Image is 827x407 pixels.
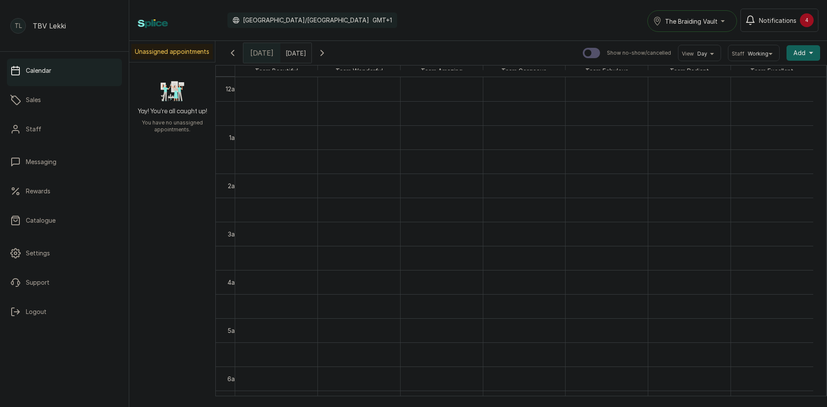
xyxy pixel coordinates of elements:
button: Add [787,45,820,61]
span: Team Wonderful [334,65,385,76]
div: 2am [226,181,241,190]
p: Catalogue [26,216,56,225]
span: Notifications [759,16,796,25]
div: 3am [226,230,241,239]
p: Logout [26,308,47,316]
button: ViewDay [682,50,717,57]
button: Notifications4 [740,9,818,32]
p: Support [26,278,50,287]
p: Show no-show/cancelled [607,50,671,56]
p: You have no unassigned appointments. [134,119,210,133]
a: Messaging [7,150,122,174]
a: Settings [7,241,122,265]
button: Logout [7,300,122,324]
span: Team Fabulous [584,65,630,76]
span: Team Gorgeous [500,65,548,76]
p: Sales [26,96,41,104]
div: 5am [226,326,241,335]
span: Team Radiant [668,65,711,76]
span: Staff [732,50,744,57]
div: 6am [226,374,241,383]
span: Team Beautiful [253,65,300,76]
div: 12am [224,84,241,93]
span: The Braiding Vault [665,17,718,26]
span: [DATE] [250,48,274,58]
p: Staff [26,125,41,134]
a: Calendar [7,59,122,83]
p: [GEOGRAPHIC_DATA]/[GEOGRAPHIC_DATA] [243,16,369,25]
a: Catalogue [7,208,122,233]
span: Team Excellent [749,65,795,76]
p: Messaging [26,158,56,166]
div: 4 [800,13,814,27]
a: Sales [7,88,122,112]
p: GMT+1 [373,16,392,25]
p: Unassigned appointments [131,44,213,59]
div: [DATE] [243,43,280,63]
a: Staff [7,117,122,141]
span: Team Amazing [419,65,464,76]
p: Calendar [26,66,51,75]
span: View [682,50,694,57]
a: Rewards [7,179,122,203]
span: Add [793,49,805,57]
div: 4am [226,278,241,287]
button: The Braiding Vault [647,10,737,32]
a: Support [7,270,122,295]
span: Day [697,50,707,57]
p: Settings [26,249,50,258]
button: StaffWorking [732,50,776,57]
p: TBV Lekki [33,21,66,31]
div: 1am [227,133,241,142]
p: TL [15,22,22,30]
h2: Yay! You’re all caught up! [138,107,207,116]
p: Rewards [26,187,50,196]
span: Working [748,50,768,57]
